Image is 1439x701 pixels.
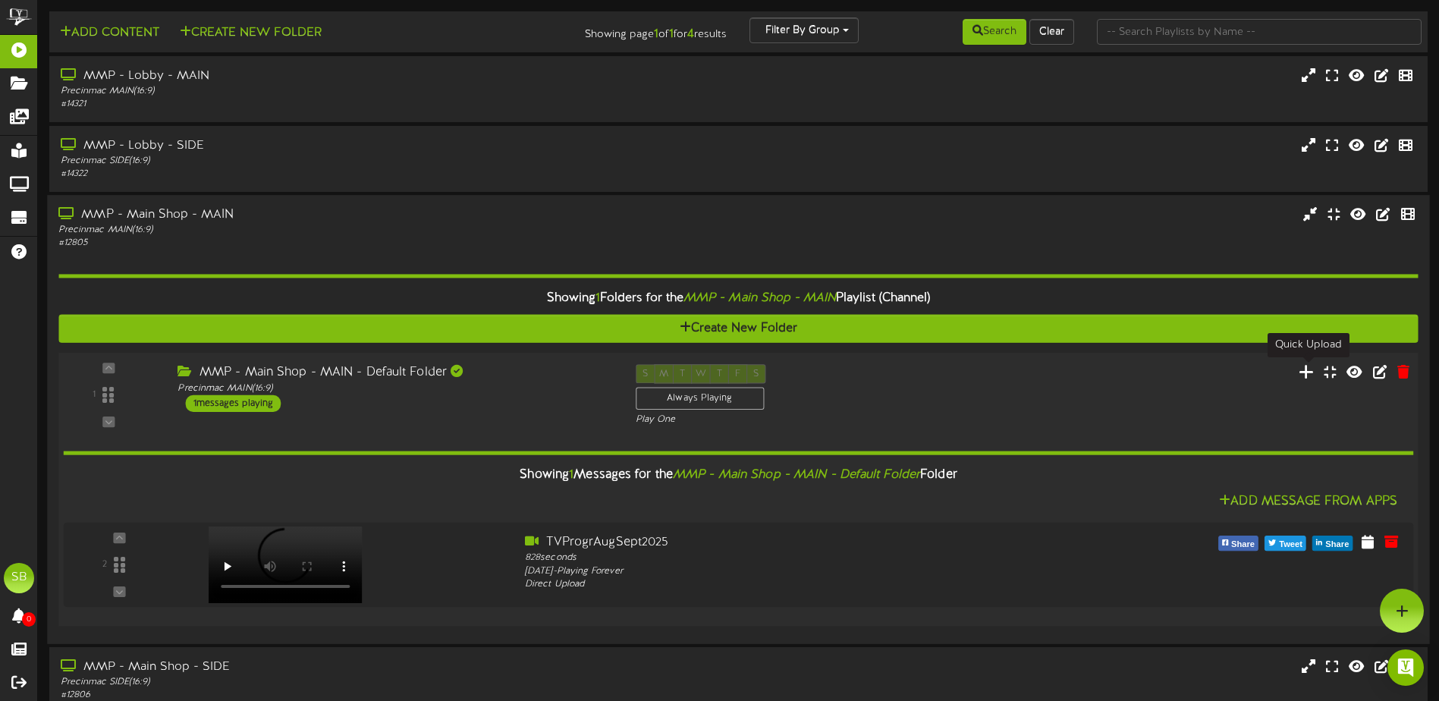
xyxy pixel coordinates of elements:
[507,17,738,43] div: Showing page of for results
[749,17,859,43] button: Filter By Group
[525,552,1064,564] div: 828 seconds
[1312,536,1353,551] button: Share
[673,468,920,482] i: MMP - Main Shop - MAIN - Default Folder
[61,98,612,111] div: # 14321
[1228,536,1258,553] span: Share
[58,315,1418,343] button: Create New Folder
[963,19,1026,45] button: Search
[654,27,658,41] strong: 1
[58,224,611,237] div: Precinmac MAIN ( 16:9 )
[1265,536,1306,551] button: Tweet
[61,659,612,676] div: MMP - Main Shop - SIDE
[525,578,1064,591] div: Direct Upload
[178,382,612,395] div: Precinmac MAIN ( 16:9 )
[595,291,600,305] span: 1
[1097,19,1422,45] input: -- Search Playlists by Name --
[1029,19,1074,45] button: Clear
[61,155,612,168] div: Precinmac SIDE ( 16:9 )
[61,68,612,85] div: MMP - Lobby - MAIN
[669,27,674,41] strong: 1
[636,413,956,426] div: Play One
[1322,536,1352,553] span: Share
[47,282,1429,315] div: Showing Folders for the Playlist (Channel)
[175,24,326,42] button: Create New Folder
[1214,492,1402,511] button: Add Message From Apps
[569,468,573,482] span: 1
[178,364,612,382] div: MMP - Main Shop - MAIN - Default Folder
[58,237,611,250] div: # 12805
[55,24,164,42] button: Add Content
[525,565,1064,578] div: [DATE] - Playing Forever
[61,676,612,689] div: Precinmac SIDE ( 16:9 )
[1387,649,1424,686] div: Open Intercom Messenger
[52,459,1425,492] div: Showing Messages for the Folder
[58,206,611,224] div: MMP - Main Shop - MAIN
[61,168,612,181] div: # 14322
[22,612,36,627] span: 0
[683,291,836,305] i: MMP - Main Shop - MAIN
[636,388,764,410] div: Always Playing
[1276,536,1305,553] span: Tweet
[61,85,612,98] div: Precinmac MAIN ( 16:9 )
[4,563,34,593] div: SB
[525,534,1064,552] div: TVProgrAugSept2025
[61,137,612,155] div: MMP - Lobby - SIDE
[687,27,694,41] strong: 4
[186,395,281,412] div: 1 messages playing
[1218,536,1258,551] button: Share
